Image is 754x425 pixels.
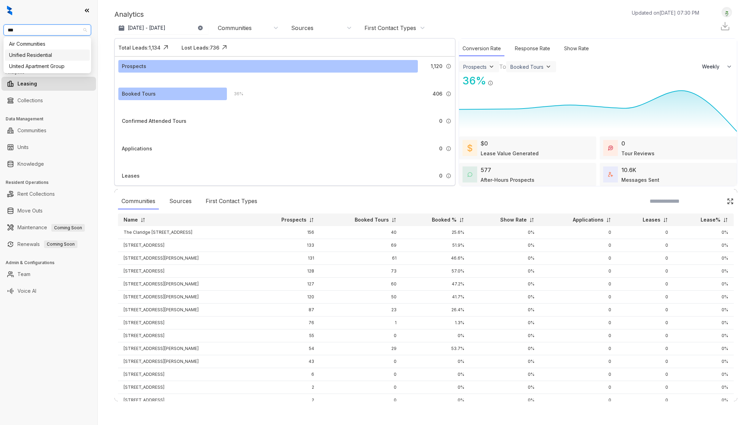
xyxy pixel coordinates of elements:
td: 120 [252,291,320,304]
div: Total Leads: 1,134 [118,44,161,51]
td: 0% [402,368,470,381]
p: Applications [573,216,604,223]
td: 0% [470,329,540,342]
a: Rent Collections [17,187,55,201]
td: 0% [674,368,734,381]
td: 0 [540,226,617,239]
td: 0% [470,355,540,368]
div: Sources [166,193,195,209]
td: [STREET_ADDRESS][PERSON_NAME] [118,252,252,265]
p: Leases [643,216,660,223]
div: 36 % [227,90,243,98]
td: 0 [540,252,617,265]
td: 0 [617,291,674,304]
td: 0% [470,239,540,252]
div: Air Communities [5,38,90,50]
h3: Resident Operations [6,179,97,186]
a: Voice AI [17,284,36,298]
td: 0 [540,278,617,291]
td: 0 [617,252,674,265]
div: Show Rate [561,41,592,56]
td: 0% [470,342,540,355]
td: 54 [252,342,320,355]
td: 0% [470,394,540,407]
td: [STREET_ADDRESS][PERSON_NAME] [118,342,252,355]
span: 406 [433,90,442,98]
td: 0% [674,226,734,239]
td: 0 [540,265,617,278]
td: 25.6% [402,226,470,239]
td: 76 [252,316,320,329]
td: 0 [320,394,402,407]
td: 0 [540,342,617,355]
span: 1,120 [431,62,442,70]
td: 0 [617,316,674,329]
img: sorting [391,217,397,223]
td: 0 [540,304,617,316]
img: Info [446,91,451,97]
td: 0 [617,368,674,381]
li: Collections [1,94,96,107]
td: [STREET_ADDRESS][PERSON_NAME] [118,278,252,291]
img: sorting [459,217,464,223]
td: 0% [674,278,734,291]
td: 61 [320,252,402,265]
td: 0% [402,355,470,368]
td: 53.7% [402,342,470,355]
a: Leasing [17,77,37,91]
div: Confirmed Attended Tours [122,117,186,125]
img: UserAvatar [722,9,732,16]
p: Prospects [281,216,306,223]
img: Info [446,118,451,124]
td: 0% [470,316,540,329]
td: 133 [252,239,320,252]
td: 73 [320,265,402,278]
button: Weekly [698,60,737,73]
div: After-Hours Prospects [481,176,534,184]
img: ViewFilterArrow [488,63,495,70]
td: 57.0% [402,265,470,278]
td: 156 [252,226,320,239]
td: 0 [320,329,402,342]
div: Unified Residential [5,50,90,61]
img: Click Icon [493,74,504,84]
p: Show Rate [500,216,527,223]
td: 47.2% [402,278,470,291]
li: Knowledge [1,157,96,171]
td: 0% [674,239,734,252]
td: 0 [540,316,617,329]
td: 60 [320,278,402,291]
td: 2 [252,394,320,407]
td: 23 [320,304,402,316]
td: [STREET_ADDRESS][PERSON_NAME] [118,291,252,304]
td: 0 [617,265,674,278]
img: sorting [309,217,314,223]
p: Updated on [DATE] 07:30 PM [632,9,699,16]
div: Conversion Rate [459,41,504,56]
img: Download [720,21,730,31]
td: 0 [320,381,402,394]
td: 0% [674,394,734,407]
h3: Admin & Configurations [6,260,97,266]
img: Info [446,173,451,179]
td: 0 [617,381,674,394]
td: 0 [320,368,402,381]
a: Communities [17,124,46,137]
img: LeaseValue [467,144,472,152]
td: 0% [674,355,734,368]
li: Communities [1,124,96,137]
img: ViewFilterArrow [545,63,552,70]
span: 0 [439,172,442,180]
p: Booked Tours [355,216,389,223]
td: 0% [674,252,734,265]
td: 131 [252,252,320,265]
td: [STREET_ADDRESS] [118,394,252,407]
div: Applications [122,145,152,152]
div: 577 [481,166,491,174]
td: 6 [252,368,320,381]
td: 51.9% [402,239,470,252]
div: Booked Tours [510,64,544,70]
td: [STREET_ADDRESS] [118,239,252,252]
td: 0 [617,355,674,368]
td: 0 [617,278,674,291]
